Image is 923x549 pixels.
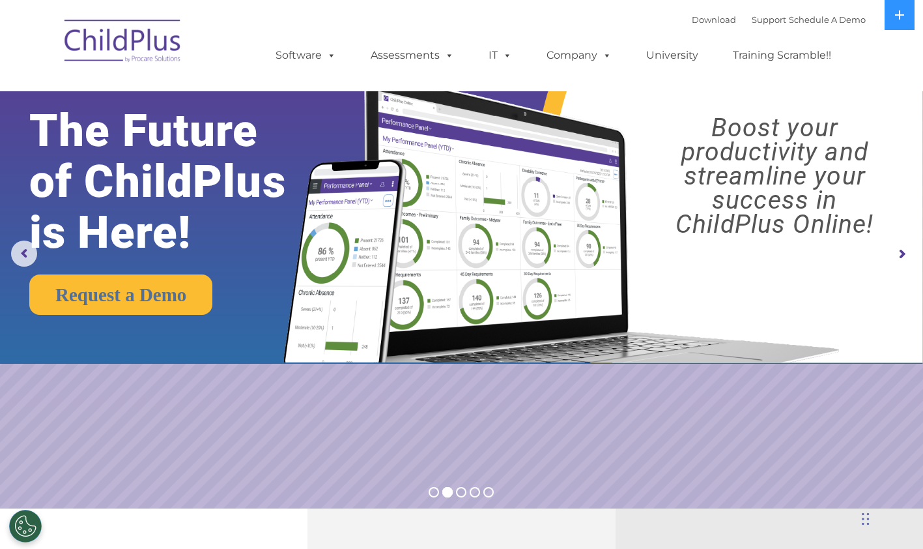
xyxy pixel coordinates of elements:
[181,86,221,96] span: Last name
[29,274,212,315] a: Request a Demo
[720,42,844,68] a: Training Scramble!!
[533,42,625,68] a: Company
[181,140,236,149] span: Phone number
[638,116,912,237] rs-layer: Boost your productivity and streamline your success in ChildPlus Online!
[358,42,467,68] a: Assessments
[789,14,866,25] a: Schedule A Demo
[692,14,736,25] a: Download
[9,510,42,542] button: Cookies Settings
[476,42,525,68] a: IT
[263,42,349,68] a: Software
[862,499,870,539] div: Drag
[752,14,786,25] a: Support
[692,14,866,25] font: |
[29,106,324,258] rs-layer: The Future of ChildPlus is Here!
[58,10,188,76] img: ChildPlus by Procare Solutions
[710,408,923,549] iframe: Chat Widget
[633,42,711,68] a: University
